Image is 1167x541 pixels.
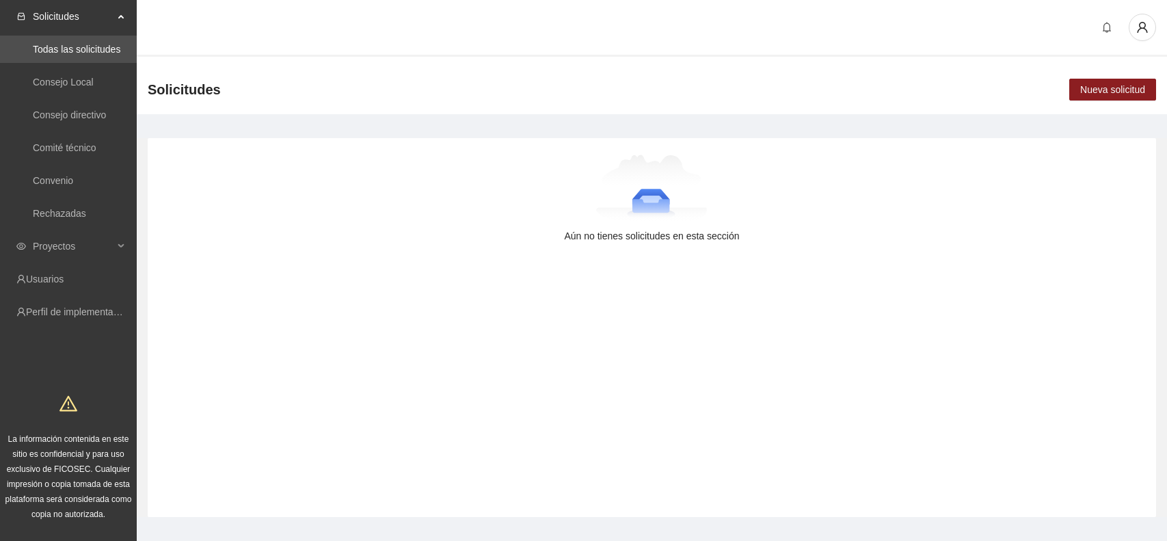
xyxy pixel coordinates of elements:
[16,12,26,21] span: inbox
[33,233,113,260] span: Proyectos
[148,79,221,101] span: Solicitudes
[170,228,1134,243] div: Aún no tienes solicitudes en esta sección
[26,274,64,285] a: Usuarios
[33,77,94,88] a: Consejo Local
[26,306,133,317] a: Perfil de implementadora
[33,109,106,120] a: Consejo directivo
[1097,22,1117,33] span: bell
[33,175,73,186] a: Convenio
[33,208,86,219] a: Rechazadas
[33,142,96,153] a: Comité técnico
[16,241,26,251] span: eye
[1129,14,1156,41] button: user
[1096,16,1118,38] button: bell
[33,3,113,30] span: Solicitudes
[59,395,77,412] span: warning
[596,155,708,223] img: Aún no tienes solicitudes en esta sección
[1069,79,1156,101] button: Nueva solicitud
[5,434,132,519] span: La información contenida en este sitio es confidencial y para uso exclusivo de FICOSEC. Cualquier...
[1080,82,1145,97] span: Nueva solicitud
[33,44,120,55] a: Todas las solicitudes
[1129,21,1155,34] span: user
